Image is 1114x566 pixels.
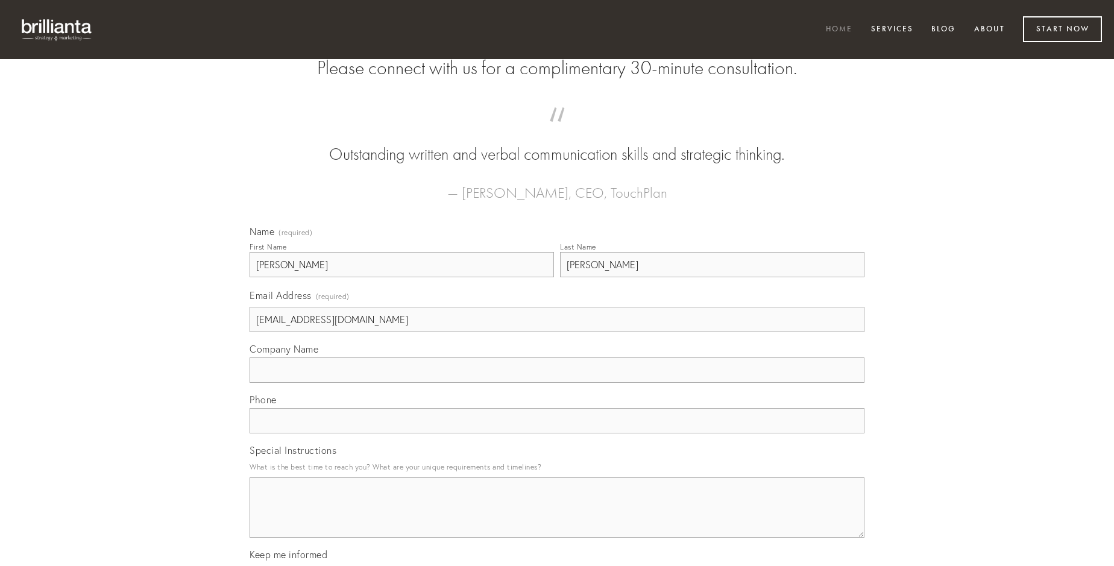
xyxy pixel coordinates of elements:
[269,119,845,143] span: “
[12,12,102,47] img: brillianta - research, strategy, marketing
[250,343,318,355] span: Company Name
[316,288,350,304] span: (required)
[250,394,277,406] span: Phone
[250,289,312,301] span: Email Address
[966,20,1013,40] a: About
[250,549,327,561] span: Keep me informed
[818,20,860,40] a: Home
[924,20,963,40] a: Blog
[560,242,596,251] div: Last Name
[1023,16,1102,42] a: Start Now
[250,242,286,251] div: First Name
[250,57,864,80] h2: Please connect with us for a complimentary 30-minute consultation.
[278,229,312,236] span: (required)
[250,459,864,475] p: What is the best time to reach you? What are your unique requirements and timelines?
[250,225,274,237] span: Name
[269,166,845,205] figcaption: — [PERSON_NAME], CEO, TouchPlan
[863,20,921,40] a: Services
[250,444,336,456] span: Special Instructions
[269,119,845,166] blockquote: Outstanding written and verbal communication skills and strategic thinking.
